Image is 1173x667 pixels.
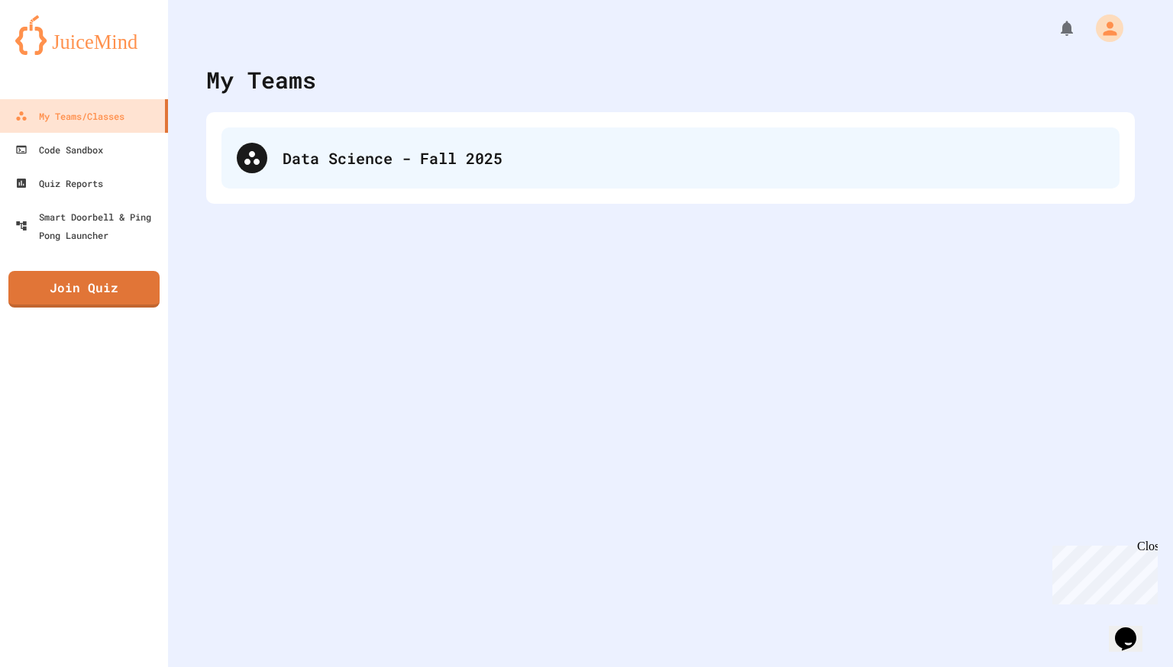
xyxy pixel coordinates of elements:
div: My Notifications [1029,15,1080,41]
a: Join Quiz [8,271,160,308]
div: My Teams [206,63,316,97]
div: Data Science - Fall 2025 [283,147,1104,169]
div: My Teams/Classes [15,107,124,125]
div: Chat with us now!Close [6,6,105,97]
div: Quiz Reports [15,174,103,192]
iframe: chat widget [1109,606,1158,652]
img: logo-orange.svg [15,15,153,55]
iframe: chat widget [1046,540,1158,604]
div: My Account [1080,11,1127,46]
div: Smart Doorbell & Ping Pong Launcher [15,208,162,244]
div: Data Science - Fall 2025 [221,127,1120,188]
div: Code Sandbox [15,140,103,159]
